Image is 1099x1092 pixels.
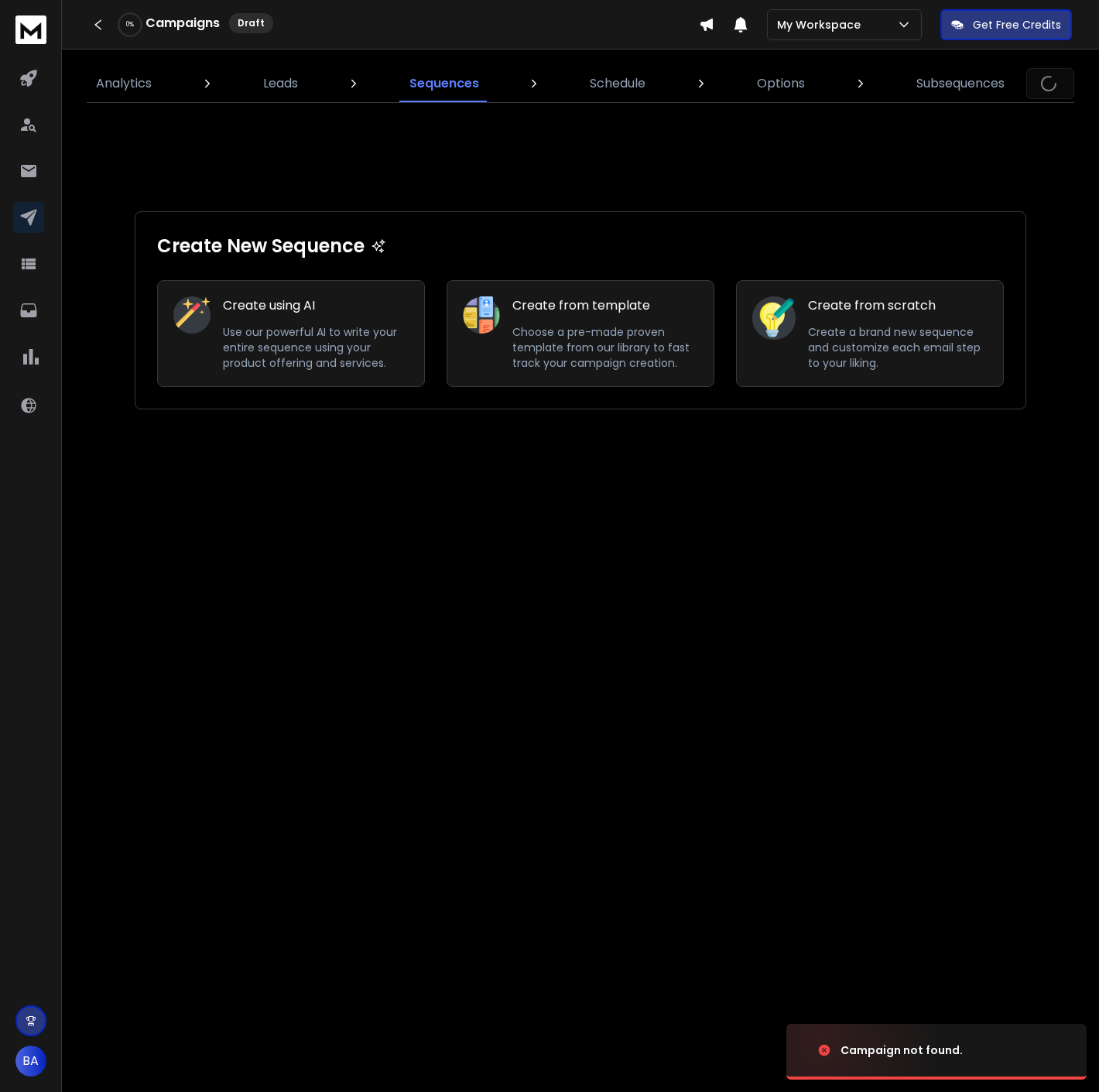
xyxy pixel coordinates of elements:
h1: Create from template [512,296,698,315]
p: Choose a pre-made proven template from our library to fast track your campaign creation. [512,324,698,371]
div: Draft [229,13,273,33]
p: Subsequences [916,74,1005,93]
img: image [786,1008,941,1092]
h1: Create from scratch [808,296,988,315]
a: Subsequences [907,65,1014,102]
h1: Create using AI [223,296,409,315]
p: 0 % [126,20,134,29]
button: BA [15,1046,46,1077]
a: Sequences [400,65,488,102]
img: Create using AI [173,296,211,334]
p: My Workspace [777,17,867,33]
p: Get Free Credits [973,17,1061,33]
img: Create from template [463,296,500,334]
p: Sequences [409,74,479,93]
a: Analytics [87,65,161,102]
h1: Create New Sequence [157,234,1004,258]
p: Schedule [590,74,645,93]
a: Options [748,65,814,102]
p: Analytics [96,74,152,93]
a: Leads [254,65,307,102]
button: Get Free Credits [940,9,1072,40]
a: Schedule [580,65,655,102]
img: Create from scratch [752,296,796,340]
p: Leads [263,74,298,93]
p: Use our powerful AI to write your entire sequence using your product offering and services. [223,324,409,371]
p: Create a brand new sequence and customize each email step to your liking. [808,324,988,371]
p: Options [757,74,805,93]
h1: Campaigns [146,14,220,33]
div: Campaign not found. [841,1042,963,1058]
img: logo [15,15,46,44]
